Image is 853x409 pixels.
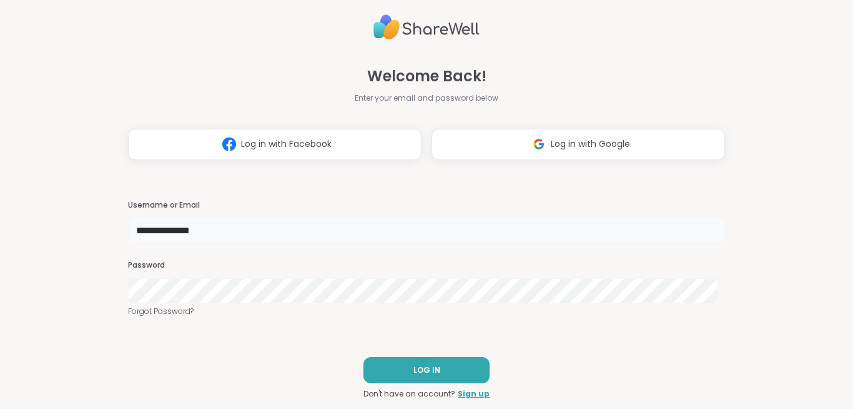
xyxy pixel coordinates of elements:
img: ShareWell Logo [373,9,480,45]
span: Enter your email and password below [355,93,498,104]
span: Log in with Google [551,138,630,151]
a: Sign up [458,388,490,400]
a: Forgot Password? [128,306,725,317]
img: ShareWell Logomark [527,133,551,156]
span: LOG IN [413,365,440,376]
span: Don't have an account? [363,388,455,400]
span: Log in with Facebook [241,138,332,151]
button: Log in with Google [431,129,725,160]
h3: Password [128,260,725,271]
span: Welcome Back! [367,65,486,88]
button: LOG IN [363,357,490,383]
img: ShareWell Logomark [217,133,241,156]
button: Log in with Facebook [128,129,422,160]
h3: Username or Email [128,200,725,211]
